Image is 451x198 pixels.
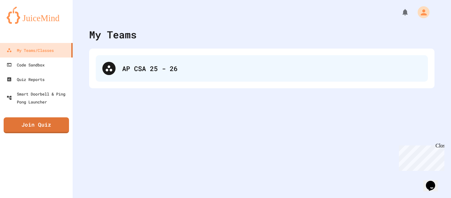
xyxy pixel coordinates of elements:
[89,27,137,42] div: My Teams
[7,90,70,106] div: Smart Doorbell & Ping Pong Launcher
[411,5,431,20] div: My Account
[396,143,444,171] iframe: chat widget
[7,46,54,54] div: My Teams/Classes
[7,61,45,69] div: Code Sandbox
[4,117,69,133] a: Join Quiz
[122,63,421,73] div: AP CSA 25 - 26
[7,7,66,24] img: logo-orange.svg
[96,55,428,82] div: AP CSA 25 - 26
[423,172,444,191] iframe: chat widget
[389,7,411,18] div: My Notifications
[3,3,46,42] div: Chat with us now!Close
[7,75,45,83] div: Quiz Reports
